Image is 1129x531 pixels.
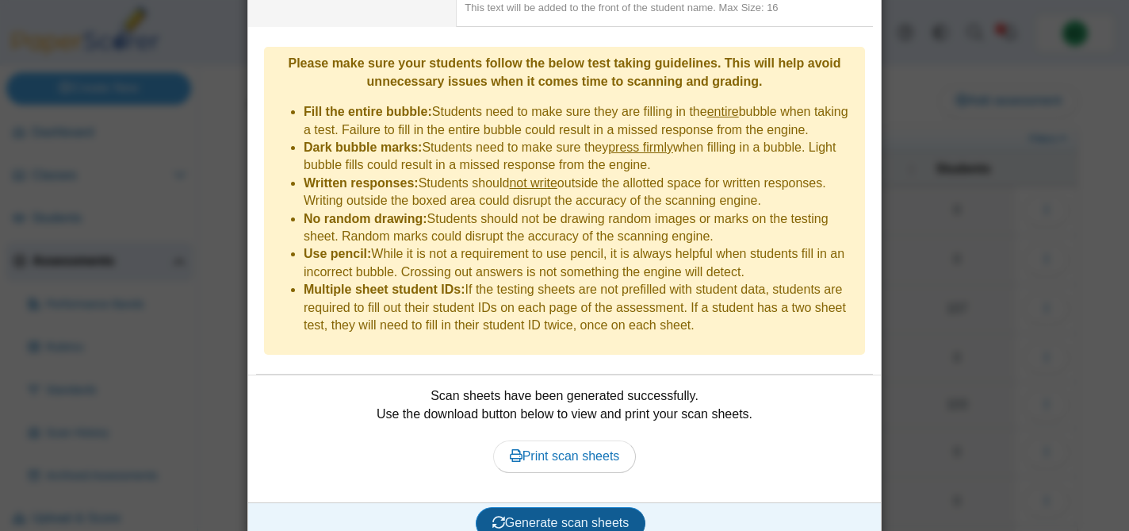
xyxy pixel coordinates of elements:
li: Students need to make sure they when filling in a bubble. Light bubble fills could result in a mi... [304,139,857,175]
li: If the testing sheets are not prefilled with student data, students are required to fill out thei... [304,281,857,334]
a: Print scan sheets [493,441,637,472]
u: press firmly [608,140,673,154]
b: Dark bubble marks: [304,140,422,154]
div: This text will be added to the front of the student name. Max Size: 16 [465,1,873,15]
li: Students should outside the allotted space for written responses. Writing outside the boxed area ... [304,175,857,210]
li: Students need to make sure they are filling in the bubble when taking a test. Failure to fill in ... [304,103,857,139]
b: Please make sure your students follow the below test taking guidelines. This will help avoid unne... [288,56,840,87]
div: Scan sheets have been generated successfully. Use the download button below to view and print you... [256,387,873,491]
u: entire [707,105,739,118]
li: While it is not a requirement to use pencil, it is always helpful when students fill in an incorr... [304,245,857,281]
b: Fill the entire bubble: [304,105,432,118]
b: Use pencil: [304,247,371,260]
b: No random drawing: [304,212,427,225]
b: Written responses: [304,176,419,190]
b: Multiple sheet student IDs: [304,283,465,296]
span: Generate scan sheets [492,516,630,529]
u: not write [509,176,557,190]
li: Students should not be drawing random images or marks on the testing sheet. Random marks could di... [304,210,857,246]
span: Print scan sheets [510,449,620,463]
